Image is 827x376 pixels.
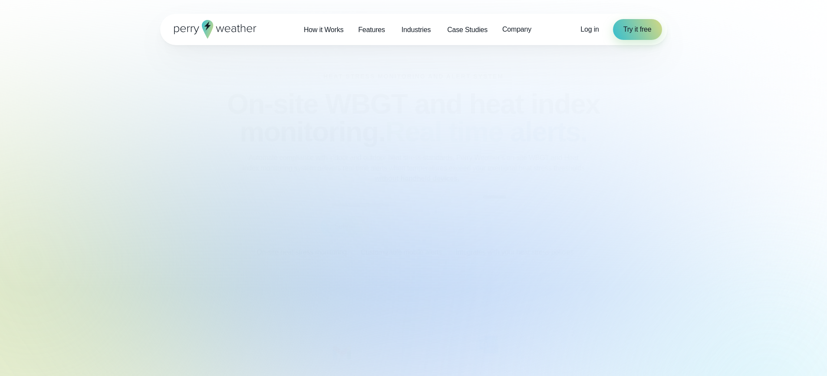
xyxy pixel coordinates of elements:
a: Log in [580,24,599,35]
span: How it Works [304,25,344,35]
span: Industries [402,25,431,35]
span: Case Studies [447,25,488,35]
span: Company [502,24,531,35]
a: Try it free [613,19,662,40]
a: Case Studies [440,21,495,39]
span: Try it free [623,24,652,35]
span: Features [358,25,385,35]
a: How it Works [297,21,351,39]
span: Log in [580,26,599,33]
